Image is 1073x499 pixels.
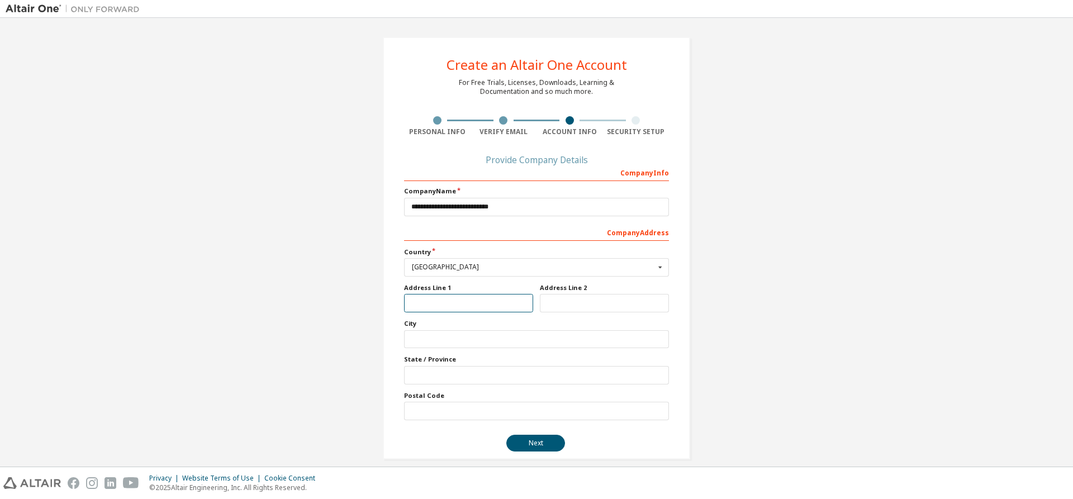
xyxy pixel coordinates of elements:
div: Privacy [149,474,182,483]
div: Verify Email [471,127,537,136]
div: Account Info [536,127,603,136]
label: Company Name [404,187,669,196]
img: instagram.svg [86,477,98,489]
label: Address Line 1 [404,283,533,292]
div: Provide Company Details [404,156,669,163]
img: youtube.svg [123,477,139,489]
img: Altair One [6,3,145,15]
label: State / Province [404,355,669,364]
img: altair_logo.svg [3,477,61,489]
div: Company Address [404,223,669,241]
button: Next [506,435,565,452]
div: [GEOGRAPHIC_DATA] [412,264,655,270]
p: © 2025 Altair Engineering, Inc. All Rights Reserved. [149,483,322,492]
img: linkedin.svg [105,477,116,489]
label: City [404,319,669,328]
div: Cookie Consent [264,474,322,483]
div: Personal Info [404,127,471,136]
label: Country [404,248,669,256]
div: Company Info [404,163,669,181]
label: Postal Code [404,391,669,400]
div: Website Terms of Use [182,474,264,483]
div: For Free Trials, Licenses, Downloads, Learning & Documentation and so much more. [459,78,614,96]
img: facebook.svg [68,477,79,489]
label: Address Line 2 [540,283,669,292]
div: Create an Altair One Account [447,58,627,72]
div: Security Setup [603,127,670,136]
